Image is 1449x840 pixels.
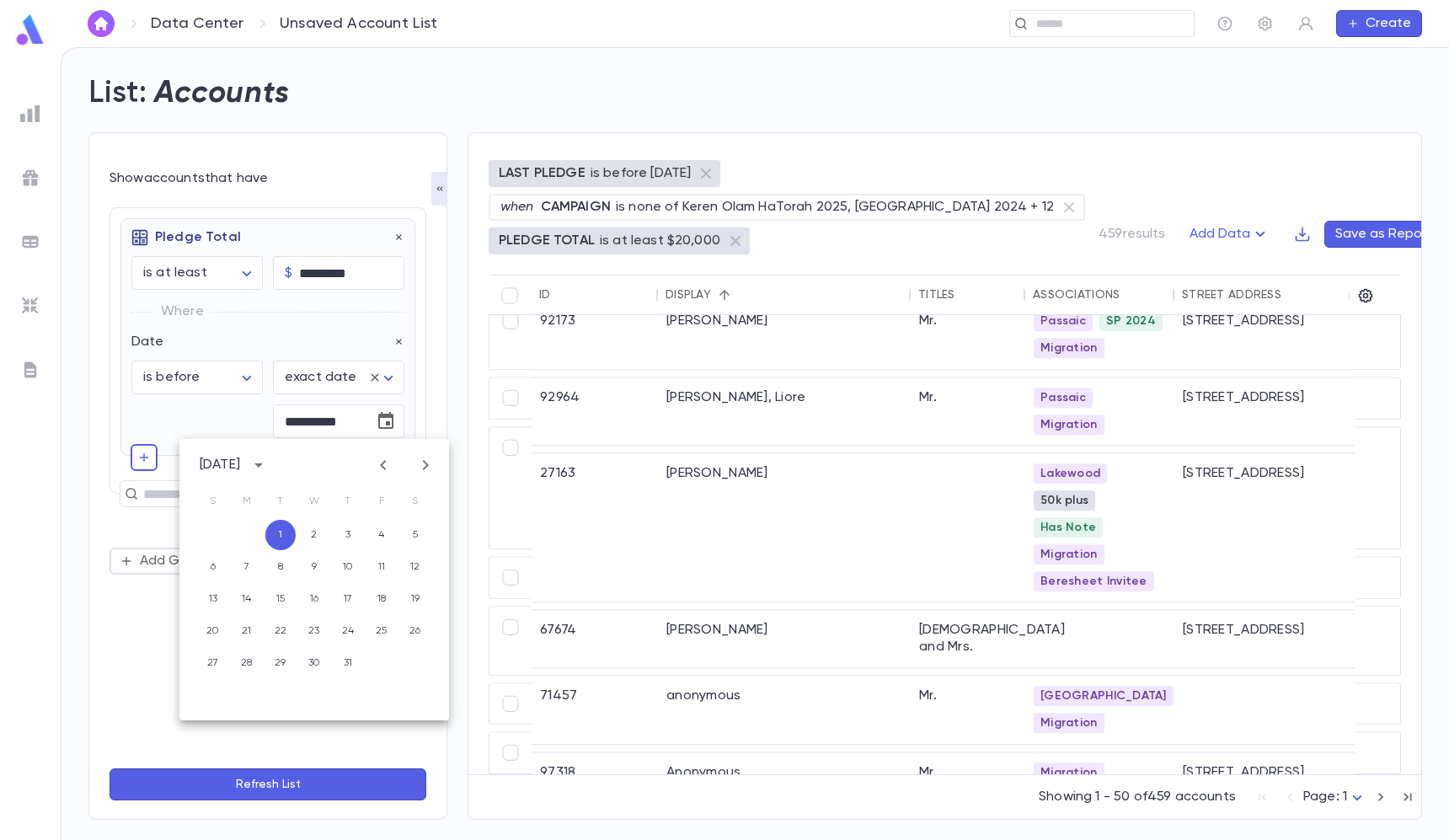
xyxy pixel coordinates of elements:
[285,265,292,281] p: $
[232,484,262,518] span: Monday
[370,452,397,479] button: Previous month
[1034,716,1104,730] span: Migration
[265,552,296,582] button: 8
[400,484,430,518] span: Saturday
[666,288,711,302] div: Display
[658,610,911,667] div: [PERSON_NAME]
[280,14,438,33] p: Unsaved Account List
[1174,377,1384,445] div: [STREET_ADDRESS]
[1034,575,1154,588] span: Beresheet Invitee
[412,452,439,479] button: Next month
[299,584,329,614] button: 16
[591,165,692,182] p: is before [DATE]
[1033,288,1120,302] div: Associations
[499,233,595,249] p: PLEDGE TOTAL
[13,13,47,46] img: logo
[1034,342,1104,356] span: Migration
[299,648,329,678] button: 30
[532,752,658,810] div: 97318
[400,584,430,614] button: 19
[245,452,272,479] button: calendar view is open, switch to year view
[366,584,397,614] button: 18
[232,616,262,646] button: 21
[1099,226,1166,243] p: 459 results
[110,548,220,575] button: Add Group
[532,676,658,744] div: 71457
[400,616,430,646] button: 26
[911,676,1025,744] div: Mr.
[658,752,911,810] div: Anonymous
[400,520,430,550] button: 5
[400,552,430,582] button: 12
[532,610,658,667] div: 67674
[299,520,329,550] button: 2
[1174,453,1384,602] div: [STREET_ADDRESS]
[1303,784,1367,811] div: Page: 1
[20,232,40,252] img: batches_grey.339ca447c9d9533ef1741baa751efc33.svg
[1034,689,1174,703] span: [GEOGRAPHIC_DATA]
[198,552,228,582] button: 6
[121,324,404,350] div: Date
[265,648,296,678] button: 29
[232,648,262,678] button: 28
[711,281,738,308] button: Sort
[911,610,1025,667] div: [DEMOGRAPHIC_DATA] and Mrs.
[299,616,329,646] button: 23
[143,266,207,280] span: is at least
[1336,10,1422,37] button: Create
[366,484,397,518] span: Friday
[1324,221,1443,248] button: Save as Report
[532,453,658,602] div: 27163
[658,453,911,602] div: [PERSON_NAME]
[161,300,204,324] p: Where
[198,484,228,518] span: Sunday
[489,194,1085,221] div: whenCAMPAIGNis none of Keren Olam HaTorah 2025, [GEOGRAPHIC_DATA] 2024 + 12
[366,552,397,582] button: 11
[551,281,578,308] button: Sort
[265,616,296,646] button: 22
[299,552,329,582] button: 9
[265,520,296,550] button: 1
[1174,752,1384,810] div: [STREET_ADDRESS][PERSON_NAME]
[1034,467,1107,480] span: Lakewood
[918,288,955,302] div: Titles
[366,520,397,550] button: 4
[1034,494,1095,507] span: 50k plus
[273,361,404,394] div: exact date
[20,296,40,316] img: imports_grey.530a8a0e642e233f2baf0ef88e8c9fcb.svg
[600,233,720,249] p: is at least $20,000
[232,552,262,582] button: 7
[532,377,658,445] div: 92964
[265,484,296,518] span: Tuesday
[131,257,263,290] div: is at least
[154,75,290,112] h2: Accounts
[911,752,1025,810] div: Mr.
[232,584,262,614] button: 14
[1034,521,1103,534] span: Has Note
[1034,548,1104,561] span: Migration
[299,484,329,518] span: Wednesday
[333,616,363,646] button: 24
[532,302,658,370] div: 92173
[1182,288,1281,302] div: Street Address
[265,584,296,614] button: 15
[500,199,534,216] p: when
[1174,610,1384,667] div: [STREET_ADDRESS]
[1179,221,1281,248] button: Add Data
[333,584,363,614] button: 17
[151,14,243,33] a: Data Center
[1099,315,1163,329] span: SP 2024
[369,404,403,438] button: Choose date, selected date is Jul 1, 2025
[1174,302,1384,370] div: [STREET_ADDRESS]
[366,616,397,646] button: 25
[1034,418,1104,431] span: Migration
[88,75,147,112] h2: List:
[333,648,363,678] button: 31
[1303,790,1347,804] span: Page: 1
[1034,391,1093,404] span: Passaic
[658,302,911,370] div: [PERSON_NAME]
[616,199,1054,216] p: is none of Keren Olam HaTorah 2025, [GEOGRAPHIC_DATA] 2024 + 12
[489,227,750,254] div: PLEDGE TOTALis at least $20,000
[541,199,611,216] p: CAMPAIGN
[658,676,911,744] div: anonymous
